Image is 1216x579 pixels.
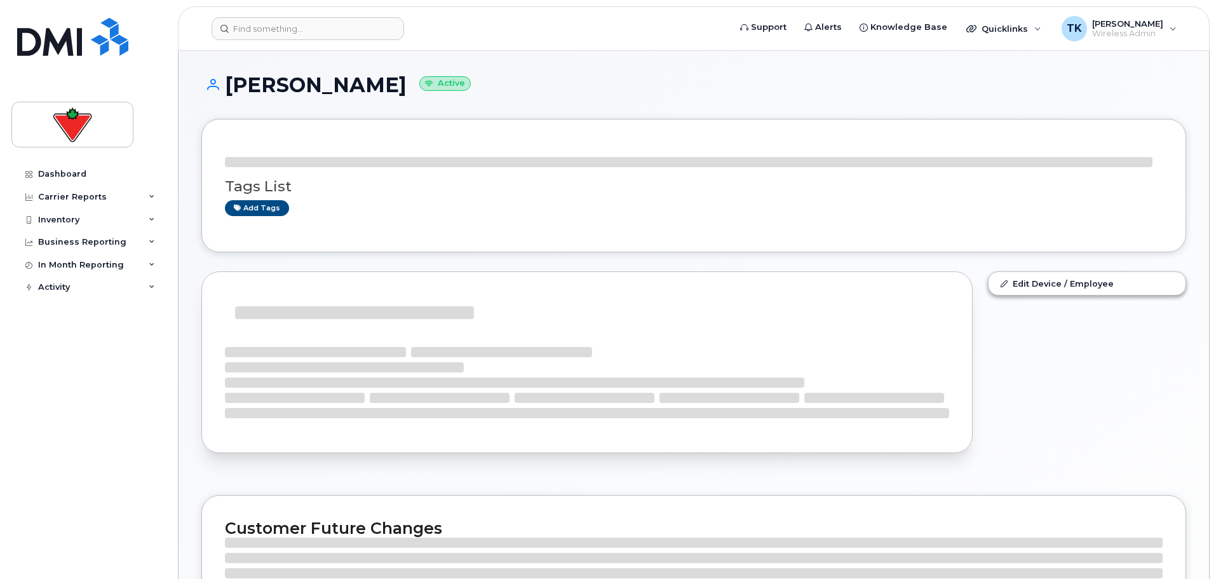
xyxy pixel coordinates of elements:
h1: [PERSON_NAME] [201,74,1186,96]
h2: Customer Future Changes [225,519,1163,538]
small: Active [419,76,471,91]
h3: Tags List [225,179,1163,194]
a: Edit Device / Employee [989,272,1186,295]
a: Add tags [225,200,289,216]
